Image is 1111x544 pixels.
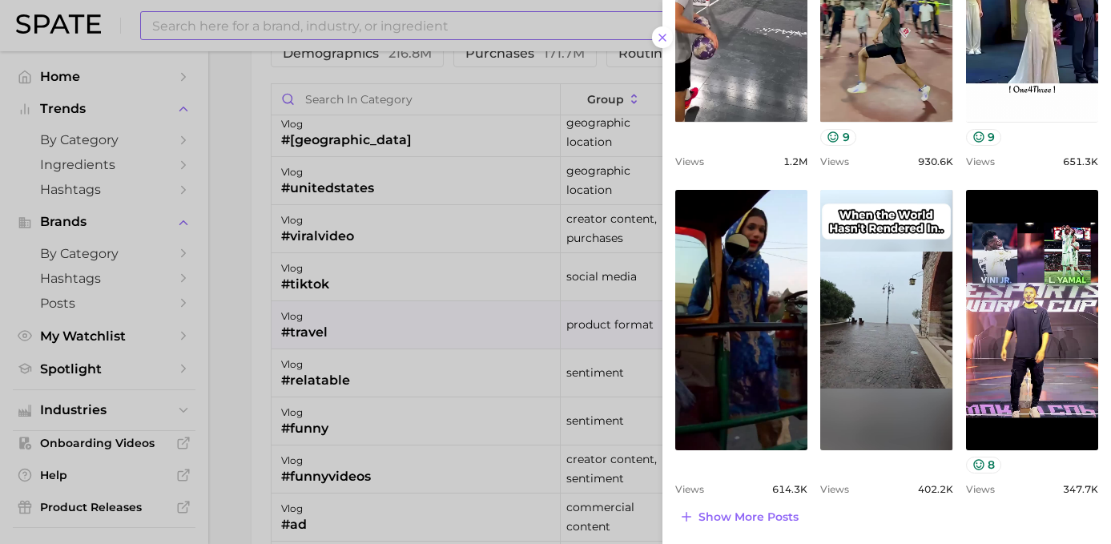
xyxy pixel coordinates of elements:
button: 8 [966,457,1002,473]
span: 347.7k [1063,483,1098,495]
span: 402.2k [918,483,953,495]
button: Show more posts [675,506,803,528]
span: Views [675,483,704,495]
span: 930.6k [918,155,953,167]
span: 651.3k [1063,155,1098,167]
span: Views [820,483,849,495]
button: 9 [966,129,1002,146]
span: Views [675,155,704,167]
button: 9 [820,129,856,146]
span: Views [966,155,995,167]
span: Show more posts [698,510,799,524]
span: Views [966,483,995,495]
span: 1.2m [783,155,807,167]
span: Views [820,155,849,167]
span: 614.3k [772,483,807,495]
